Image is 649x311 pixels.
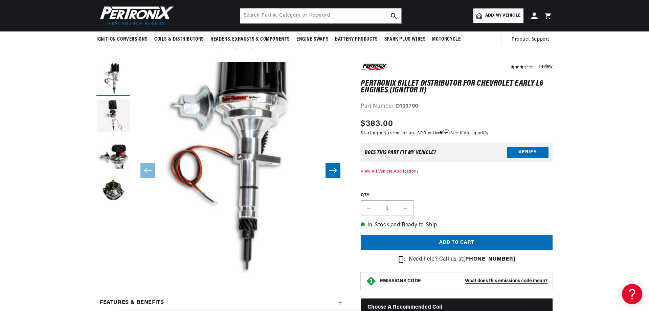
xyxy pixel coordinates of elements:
[365,150,436,155] div: Does This part fit My vehicle?
[361,170,419,174] a: View All Vehicle Applications
[326,163,340,178] button: Slide right
[361,102,553,111] div: Part Number:
[381,31,429,47] summary: Spark Plug Wires
[296,36,328,43] span: Engine Swaps
[140,163,155,178] button: Slide left
[96,62,130,96] button: Load image 1 in gallery view
[485,13,520,19] span: Add my vehicle
[366,276,377,287] img: Emissions code
[380,278,547,284] button: EMISSIONS CODEWhat does this emissions code mean?
[207,31,293,47] summary: Headers, Exhausts & Components
[96,137,130,171] button: Load image 3 in gallery view
[450,131,489,135] a: See if you qualify - Learn more about Affirm Financing (opens in modal)
[473,8,523,23] a: Add my vehicle
[384,131,393,135] span: $35
[361,130,489,136] p: Starting at /mo or 0% APR with .
[361,221,553,230] p: In-Stock and Ready to Ship
[293,31,332,47] summary: Engine Swaps
[240,8,401,23] input: Search Part #, Category or Keyword
[380,279,421,284] strong: EMISSIONS CODE
[384,36,426,43] span: Spark Plug Wires
[151,31,207,47] summary: Coils & Distributors
[154,36,204,43] span: Coils & Distributors
[386,8,401,23] button: search button
[432,36,461,43] span: Motorcycle
[96,31,151,47] summary: Ignition Conversions
[429,31,464,47] summary: Motorcycle
[96,99,130,133] button: Load image 2 in gallery view
[335,36,378,43] span: Battery Products
[361,235,553,250] button: Add to cart
[361,118,393,130] span: $383.00
[210,36,290,43] span: Headers, Exhausts & Components
[507,147,549,158] button: Verify
[512,36,549,43] span: Product Support
[438,130,449,135] span: Affirm
[96,62,347,279] media-gallery: Gallery Viewer
[96,36,148,43] span: Ignition Conversions
[361,193,553,198] label: QTY
[512,31,553,48] summary: Product Support
[536,62,553,70] div: 1 Review
[332,31,381,47] summary: Battery Products
[96,174,130,208] button: Load image 4 in gallery view
[361,80,553,94] h1: PerTronix Billet Distributor for Chevrolet Early L6 Engines (Ignitor II)
[463,257,515,262] a: [PHONE_NUMBER]
[396,104,418,109] strong: D109700
[465,279,547,284] strong: What does this emissions code mean?
[96,4,174,27] img: Pertronix
[100,298,164,307] h2: Features & Benefits
[409,255,515,264] p: Need help? Call us at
